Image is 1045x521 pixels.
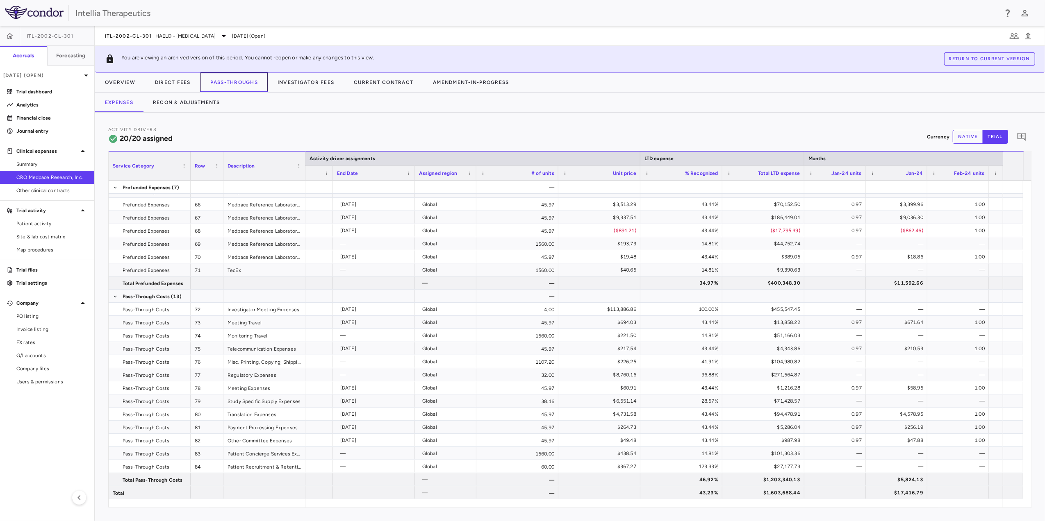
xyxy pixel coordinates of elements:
[123,395,170,408] span: Pass-Through Costs
[983,130,1008,144] button: trial
[340,198,411,211] div: [DATE]
[873,381,923,394] div: $58.95
[16,233,88,240] span: Site & lab cost matrix
[927,133,949,140] p: Currency
[16,246,88,254] span: Map procedures
[75,7,997,19] div: Intellia Therapeutics
[476,342,558,355] div: 45.97
[195,163,205,169] span: Row
[113,163,154,169] span: Service Category
[476,224,558,237] div: 45.97
[566,198,636,211] div: $3,513.29
[648,342,718,355] div: 43.44%
[422,224,472,237] div: Global
[121,54,374,64] p: You are viewing an archived version of this period. You cannot reopen or make any changes to this...
[422,329,472,342] div: Global
[476,198,558,211] div: 45.97
[730,316,800,329] div: $13,858.22
[145,72,200,92] button: Direct Fees
[422,211,472,224] div: Global
[873,394,923,408] div: —
[873,329,923,342] div: —
[476,250,558,263] div: 45.97
[223,355,305,368] div: Misc. Printing, Copying, Shipping Expenses
[935,237,985,250] div: —
[730,237,800,250] div: $44,752.74
[120,133,173,144] h6: 20/20 assigned
[422,237,472,250] div: Global
[648,211,718,224] div: 43.44%
[730,211,800,224] div: $186,449.01
[16,279,88,287] p: Trial settings
[476,276,558,289] div: —
[223,316,305,328] div: Meeting Travel
[648,303,718,316] div: 100.00%
[16,174,88,181] span: CRO Medpace Research, Inc.
[16,161,88,168] span: Summary
[223,342,305,355] div: Telecommunication Expenses
[422,276,472,290] div: —
[191,434,223,446] div: 82
[873,368,923,381] div: —
[808,156,826,161] span: Months
[191,211,223,224] div: 67
[16,313,88,320] span: PO listing
[423,72,519,92] button: Amendment-In-Progress
[873,355,923,368] div: —
[340,211,411,224] div: [DATE]
[191,263,223,276] div: 71
[685,170,718,176] span: % Recognized
[476,211,558,224] div: 45.97
[340,355,411,368] div: —
[340,368,411,381] div: —
[935,316,985,329] div: 1.00
[566,408,636,421] div: $4,731.58
[566,237,636,250] div: $193.73
[223,421,305,433] div: Payment Processing Expenses
[648,421,718,434] div: 43.44%
[123,408,170,421] span: Pass-Through Costs
[123,251,170,264] span: Prefunded Expenses
[644,156,674,161] span: LTD expense
[935,303,985,316] div: —
[191,355,223,368] div: 76
[191,329,223,342] div: 74
[191,460,223,473] div: 84
[812,408,862,421] div: 0.97
[648,368,718,381] div: 96.88%
[935,250,985,263] div: 1.00
[648,224,718,237] div: 43.44%
[648,316,718,329] div: 43.44%
[422,355,472,368] div: Global
[873,224,923,237] div: ($862.46)
[730,263,800,276] div: $9,390.63
[812,250,862,263] div: 0.97
[340,394,411,408] div: [DATE]
[566,394,636,408] div: $6,551.14
[191,303,223,315] div: 72
[935,342,985,355] div: 1.00
[648,434,718,447] div: 43.44%
[812,421,862,434] div: 0.97
[566,434,636,447] div: $49.48
[422,421,472,434] div: Global
[16,101,88,109] p: Analytics
[422,250,472,263] div: Global
[340,342,411,355] div: [DATE]
[935,329,985,342] div: —
[422,303,472,316] div: Global
[730,224,800,237] div: ($17,795.39)
[3,72,81,79] p: [DATE] (Open)
[730,408,800,421] div: $94,478.91
[422,408,472,421] div: Global
[5,6,64,19] img: logo-full-SnFGN8VE.png
[123,277,184,290] span: Total Prefunded Expenses
[123,303,170,316] span: Pass-Through Costs
[123,421,170,434] span: Pass-Through Costs
[223,408,305,420] div: Translation Expenses
[108,127,157,132] span: Activity Drivers
[191,250,223,263] div: 70
[476,316,558,328] div: 45.97
[123,198,170,211] span: Prefunded Expenses
[648,237,718,250] div: 14.81%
